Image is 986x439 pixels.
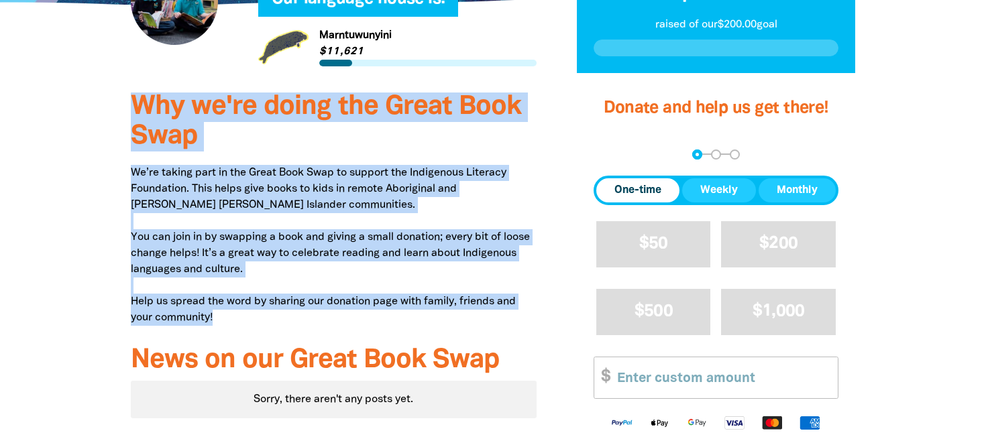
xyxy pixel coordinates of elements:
[596,178,679,202] button: One-time
[635,304,673,319] span: $500
[721,221,836,267] button: $200
[753,415,791,430] img: Mastercard logo
[721,289,836,335] button: $1,000
[759,236,798,251] span: $200
[131,95,521,149] span: Why we're doing the Great Book Swap
[639,236,668,251] span: $50
[594,357,610,398] span: $
[604,101,829,116] span: Donate and help us get there!
[131,381,537,418] div: Paginated content
[131,165,537,326] p: We’re taking part in the Great Book Swap to support the Indigenous Literacy Foundation. This help...
[594,17,838,33] p: raised of our $200.00 goal
[603,415,641,430] img: Paypal logo
[730,149,740,160] button: Navigate to step 3 of 3 to enter your payment details
[692,149,702,160] button: Navigate to step 1 of 3 to enter your donation amount
[608,357,838,398] input: Enter custom amount
[596,289,711,335] button: $500
[753,304,805,319] span: $1,000
[700,182,738,198] span: Weekly
[596,221,711,267] button: $50
[678,415,716,430] img: Google Pay logo
[641,415,678,430] img: Apple Pay logo
[759,178,836,202] button: Monthly
[716,415,753,430] img: Visa logo
[131,381,537,418] div: Sorry, there aren't any posts yet.
[258,3,537,11] h6: My Team
[711,149,721,160] button: Navigate to step 2 of 3 to enter your details
[131,346,537,375] h3: News on our Great Book Swap
[614,182,661,198] span: One-time
[791,415,828,430] img: American Express logo
[777,182,818,198] span: Monthly
[682,178,756,202] button: Weekly
[594,176,838,205] div: Donation frequency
